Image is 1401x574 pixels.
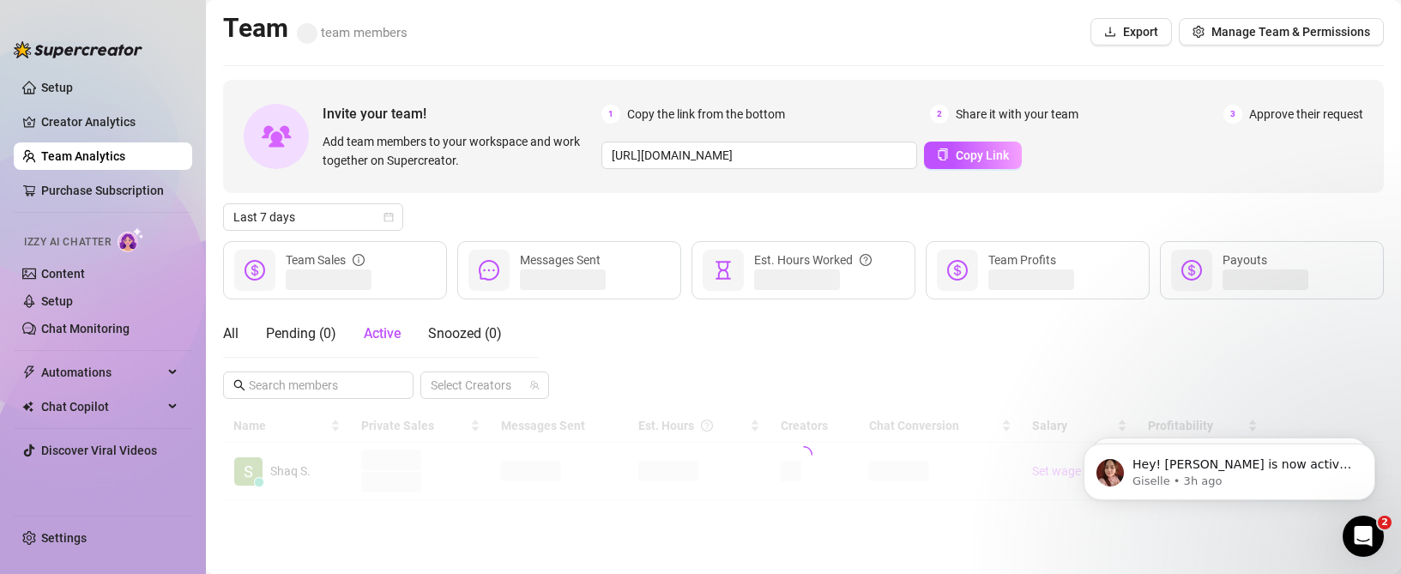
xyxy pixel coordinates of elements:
[223,323,239,344] div: All
[41,267,85,281] a: Content
[627,105,785,124] span: Copy the link from the bottom
[529,380,540,390] span: team
[1179,18,1384,45] button: Manage Team & Permissions
[754,251,872,269] div: Est. Hours Worked
[353,251,365,269] span: info-circle
[860,251,872,269] span: question-circle
[1211,25,1370,39] span: Manage Team & Permissions
[233,204,393,230] span: Last 7 days
[1249,105,1363,124] span: Approve their request
[479,260,499,281] span: message
[41,531,87,545] a: Settings
[41,184,164,197] a: Purchase Subscription
[1058,408,1401,528] iframe: Intercom notifications message
[41,444,157,457] a: Discover Viral Videos
[520,253,601,267] span: Messages Sent
[41,149,125,163] a: Team Analytics
[428,325,502,341] span: Snoozed ( 0 )
[792,443,815,466] span: loading
[233,379,245,391] span: search
[286,251,365,269] div: Team Sales
[41,322,130,335] a: Chat Monitoring
[988,253,1056,267] span: Team Profits
[1223,253,1267,267] span: Payouts
[41,393,163,420] span: Chat Copilot
[245,260,265,281] span: dollar-circle
[947,260,968,281] span: dollar-circle
[118,227,144,252] img: AI Chatter
[1090,18,1172,45] button: Export
[937,148,949,160] span: copy
[249,376,390,395] input: Search members
[601,105,620,124] span: 1
[323,132,595,170] span: Add team members to your workspace and work together on Supercreator.
[1181,260,1202,281] span: dollar-circle
[41,359,163,386] span: Automations
[956,105,1078,124] span: Share it with your team
[41,294,73,308] a: Setup
[266,323,336,344] div: Pending ( 0 )
[1378,516,1392,529] span: 2
[1104,26,1116,38] span: download
[364,325,401,341] span: Active
[297,25,408,40] span: team members
[41,81,73,94] a: Setup
[1193,26,1205,38] span: setting
[323,103,601,124] span: Invite your team!
[22,366,36,379] span: thunderbolt
[383,212,394,222] span: calendar
[1223,105,1242,124] span: 3
[24,234,111,251] span: Izzy AI Chatter
[41,108,178,136] a: Creator Analytics
[223,12,408,45] h2: Team
[14,41,142,58] img: logo-BBDzfeDw.svg
[956,148,1009,162] span: Copy Link
[1123,25,1158,39] span: Export
[713,260,734,281] span: hourglass
[930,105,949,124] span: 2
[924,142,1022,169] button: Copy Link
[1343,516,1384,557] iframe: Intercom live chat
[22,401,33,413] img: Chat Copilot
